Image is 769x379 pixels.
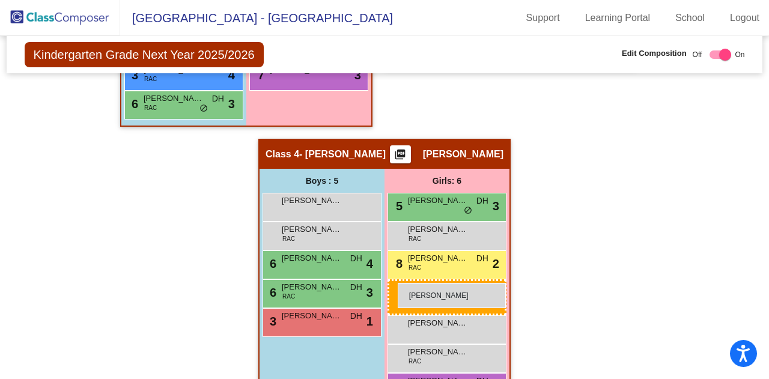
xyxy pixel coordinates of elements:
[282,195,342,207] span: [PERSON_NAME]
[366,255,373,273] span: 4
[735,49,744,60] span: On
[282,223,342,235] span: [PERSON_NAME]
[129,97,138,111] span: 6
[476,195,488,207] span: DH
[366,312,373,330] span: 1
[282,292,295,301] span: RAC
[228,95,235,113] span: 3
[393,199,403,213] span: 5
[493,255,499,273] span: 2
[350,281,362,294] span: DH
[228,66,235,84] span: 4
[393,257,403,270] span: 8
[267,286,276,299] span: 6
[517,8,570,28] a: Support
[409,234,421,243] span: RAC
[129,68,138,82] span: 3
[354,66,361,84] span: 3
[199,104,208,114] span: do_not_disturb_alt
[408,252,468,264] span: [PERSON_NAME]
[720,8,769,28] a: Logout
[409,357,421,366] span: RAC
[144,92,204,105] span: [PERSON_NAME]
[282,234,295,243] span: RAC
[120,8,393,28] span: [GEOGRAPHIC_DATA] - [GEOGRAPHIC_DATA]
[576,8,660,28] a: Learning Portal
[282,252,342,264] span: [PERSON_NAME]
[366,283,373,302] span: 3
[212,92,224,105] span: DH
[423,148,503,160] span: [PERSON_NAME]
[25,42,264,67] span: Kindergarten Grade Next Year 2025/2026
[350,310,362,323] span: DH
[266,148,299,160] span: Class 4
[393,148,407,165] mat-icon: picture_as_pdf
[267,257,276,270] span: 6
[409,263,421,272] span: RAC
[144,74,157,83] span: RAC
[464,206,472,216] span: do_not_disturb_alt
[408,223,468,235] span: [PERSON_NAME]
[408,195,468,207] span: [PERSON_NAME]
[282,310,342,322] span: [PERSON_NAME]
[666,8,714,28] a: School
[144,103,157,112] span: RAC
[260,169,384,193] div: Boys : 5
[693,49,702,60] span: Off
[299,148,386,160] span: - [PERSON_NAME]
[390,145,411,163] button: Print Students Details
[384,169,509,193] div: Girls: 6
[350,252,362,265] span: DH
[408,317,468,329] span: [PERSON_NAME]
[476,252,488,265] span: DH
[493,197,499,215] span: 3
[408,346,468,358] span: [PERSON_NAME]
[282,281,342,293] span: [PERSON_NAME]
[255,68,264,82] span: 7
[267,315,276,328] span: 3
[622,47,687,59] span: Edit Composition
